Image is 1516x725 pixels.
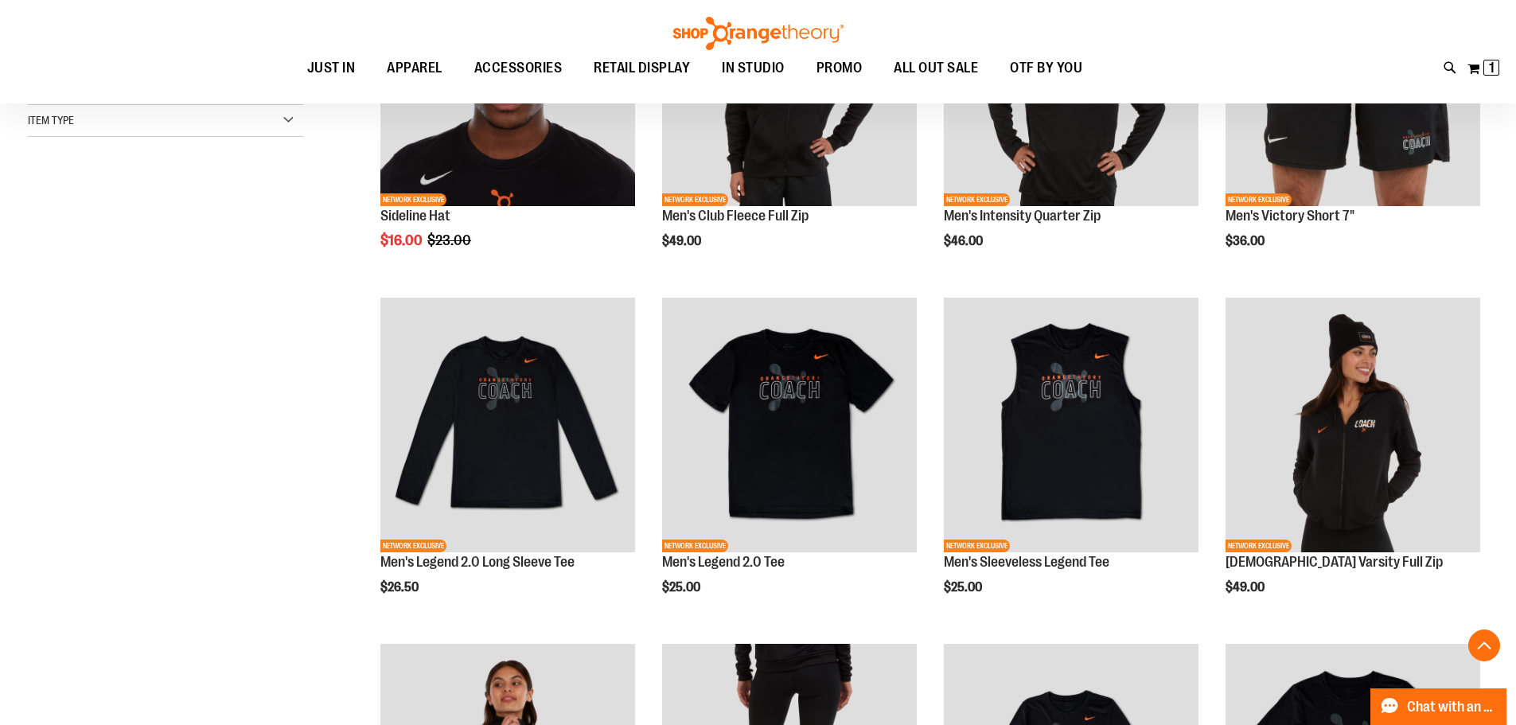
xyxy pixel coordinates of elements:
span: $25.00 [662,580,703,594]
a: OTF Mens Coach FA23 Legend 2.0 LS Tee - Black primary imageNETWORK EXCLUSIVE [380,298,635,555]
a: OTF Mens Coach FA23 Legend Sleeveless Tee - Black primary imageNETWORK EXCLUSIVE [944,298,1198,555]
div: product [936,290,1206,635]
img: OTF Mens Coach FA23 Legend 2.0 SS Tee - Black primary image [662,298,917,552]
div: product [372,290,643,635]
div: product [1218,290,1488,635]
span: $25.00 [944,580,984,594]
a: OTF Ladies Coach FA23 Varsity Full Zip - Black primary imageNETWORK EXCLUSIVE [1226,298,1480,555]
span: APPAREL [387,50,442,86]
span: NETWORK EXCLUSIVE [380,540,446,552]
a: Men's Legend 2.0 Tee [662,554,785,570]
a: Men's Sleeveless Legend Tee [944,554,1109,570]
span: ALL OUT SALE [894,50,978,86]
span: NETWORK EXCLUSIVE [944,540,1010,552]
span: IN STUDIO [722,50,785,86]
img: OTF Mens Coach FA23 Legend 2.0 LS Tee - Black primary image [380,298,635,552]
span: NETWORK EXCLUSIVE [380,193,446,206]
button: Chat with an Expert [1370,688,1507,725]
span: $46.00 [944,234,985,248]
a: Sideline Hat [380,208,450,224]
span: JUST IN [307,50,356,86]
span: OTF BY YOU [1010,50,1082,86]
span: $49.00 [662,234,703,248]
span: NETWORK EXCLUSIVE [1226,540,1292,552]
button: Back To Top [1468,630,1500,661]
a: Men's Club Fleece Full Zip [662,208,809,224]
span: NETWORK EXCLUSIVE [662,193,728,206]
span: $26.50 [380,580,421,594]
img: Shop Orangetheory [671,17,846,50]
span: ACCESSORIES [474,50,563,86]
a: Men's Victory Short 7" [1226,208,1354,224]
span: $16.00 [380,232,425,248]
span: $23.00 [427,232,474,248]
span: Item Type [28,114,74,127]
span: RETAIL DISPLAY [594,50,690,86]
img: OTF Mens Coach FA23 Legend Sleeveless Tee - Black primary image [944,298,1198,552]
span: PROMO [816,50,863,86]
a: [DEMOGRAPHIC_DATA] Varsity Full Zip [1226,554,1443,570]
span: $49.00 [1226,580,1267,594]
a: Men's Legend 2.0 Long Sleeve Tee [380,554,575,570]
div: product [654,290,925,635]
span: 1 [1489,60,1495,76]
span: Chat with an Expert [1407,700,1497,715]
img: OTF Ladies Coach FA23 Varsity Full Zip - Black primary image [1226,298,1480,552]
span: NETWORK EXCLUSIVE [944,193,1010,206]
span: NETWORK EXCLUSIVE [662,540,728,552]
a: OTF Mens Coach FA23 Legend 2.0 SS Tee - Black primary imageNETWORK EXCLUSIVE [662,298,917,555]
a: Men's Intensity Quarter Zip [944,208,1101,224]
span: NETWORK EXCLUSIVE [1226,193,1292,206]
span: $36.00 [1226,234,1267,248]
